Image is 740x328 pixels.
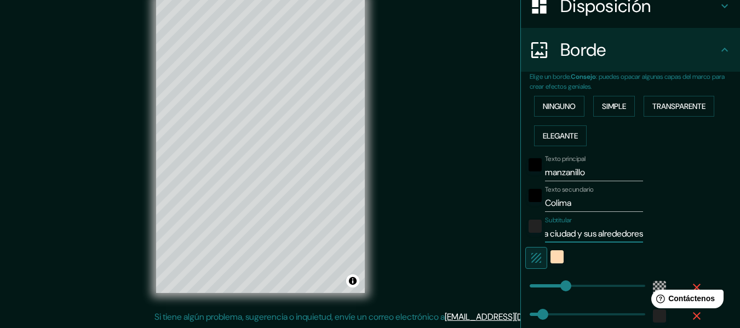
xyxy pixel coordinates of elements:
font: Texto secundario [545,185,594,194]
button: Ninguno [534,96,584,117]
button: Transparente [644,96,714,117]
button: Activar o desactivar atribución [346,274,359,287]
div: Borde [521,28,740,72]
button: color-FFDAB3 [550,250,564,263]
button: Elegante [534,125,587,146]
font: Si tiene algún problema, sugerencia o inquietud, envíe un correo electrónico a [154,311,445,323]
font: Elige un borde. [530,72,571,81]
button: negro [529,158,542,171]
font: Subtitular [545,216,572,225]
button: color-222222 [529,220,542,233]
button: color-55555544 [653,281,666,294]
font: Consejo [571,72,596,81]
font: : puedes opacar algunas capas del marco para crear efectos geniales. [530,72,725,91]
font: Simple [602,101,626,111]
a: [EMAIL_ADDRESS][DOMAIN_NAME] [445,311,580,323]
font: Texto principal [545,154,586,163]
iframe: Lanzador de widgets de ayuda [643,285,728,316]
font: Ninguno [543,101,576,111]
font: Transparente [652,101,705,111]
font: Borde [560,38,606,61]
font: Elegante [543,131,578,141]
button: negro [529,189,542,202]
button: Simple [593,96,635,117]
